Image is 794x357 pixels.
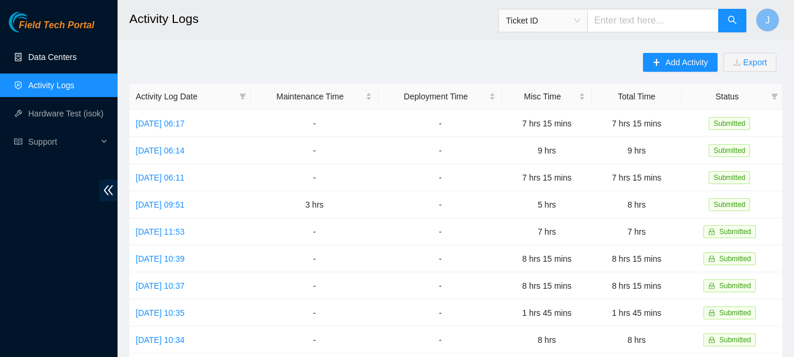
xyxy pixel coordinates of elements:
[136,227,185,236] a: [DATE] 11:53
[592,299,682,326] td: 1 hrs 45 mins
[708,228,715,235] span: lock
[136,200,185,209] a: [DATE] 09:51
[378,164,502,191] td: -
[708,282,715,289] span: lock
[28,81,75,90] a: Activity Logs
[502,164,592,191] td: 7 hrs 15 mins
[136,254,185,263] a: [DATE] 10:39
[592,164,682,191] td: 7 hrs 15 mins
[250,164,378,191] td: -
[769,88,780,105] span: filter
[771,93,778,100] span: filter
[502,191,592,218] td: 5 hrs
[592,137,682,164] td: 9 hrs
[592,272,682,299] td: 8 hrs 15 mins
[250,245,378,272] td: -
[709,117,750,130] span: Submitted
[723,53,776,72] button: downloadExport
[378,299,502,326] td: -
[652,58,661,68] span: plus
[378,245,502,272] td: -
[688,90,766,103] span: Status
[99,179,118,201] span: double-left
[719,282,751,290] span: Submitted
[9,21,94,36] a: Akamai TechnologiesField Tech Portal
[592,84,682,110] th: Total Time
[592,191,682,218] td: 8 hrs
[719,255,751,263] span: Submitted
[250,110,378,137] td: -
[708,336,715,343] span: lock
[136,335,185,345] a: [DATE] 10:34
[502,245,592,272] td: 8 hrs 15 mins
[502,326,592,353] td: 8 hrs
[378,191,502,218] td: -
[765,13,770,28] span: J
[643,53,717,72] button: plusAdd Activity
[28,52,76,62] a: Data Centers
[378,137,502,164] td: -
[502,137,592,164] td: 9 hrs
[728,15,737,26] span: search
[587,9,719,32] input: Enter text here...
[708,255,715,262] span: lock
[250,191,378,218] td: 3 hrs
[502,218,592,245] td: 7 hrs
[719,228,751,236] span: Submitted
[14,138,22,146] span: read
[239,93,246,100] span: filter
[502,272,592,299] td: 8 hrs 15 mins
[378,110,502,137] td: -
[592,326,682,353] td: 8 hrs
[250,299,378,326] td: -
[592,218,682,245] td: 7 hrs
[665,56,708,69] span: Add Activity
[506,12,580,29] span: Ticket ID
[708,309,715,316] span: lock
[250,218,378,245] td: -
[502,110,592,137] td: 7 hrs 15 mins
[28,109,103,118] a: Hardware Test (isok)
[136,173,185,182] a: [DATE] 06:11
[136,90,234,103] span: Activity Log Date
[709,171,750,184] span: Submitted
[136,146,185,155] a: [DATE] 06:14
[592,245,682,272] td: 8 hrs 15 mins
[756,8,779,32] button: J
[250,137,378,164] td: -
[709,144,750,157] span: Submitted
[250,272,378,299] td: -
[378,272,502,299] td: -
[136,308,185,318] a: [DATE] 10:35
[592,110,682,137] td: 7 hrs 15 mins
[378,326,502,353] td: -
[237,88,249,105] span: filter
[718,9,746,32] button: search
[250,326,378,353] td: -
[19,20,94,31] span: Field Tech Portal
[719,309,751,317] span: Submitted
[136,119,185,128] a: [DATE] 06:17
[136,281,185,291] a: [DATE] 10:37
[719,336,751,344] span: Submitted
[502,299,592,326] td: 1 hrs 45 mins
[378,218,502,245] td: -
[9,12,59,32] img: Akamai Technologies
[709,198,750,211] span: Submitted
[28,130,98,154] span: Support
